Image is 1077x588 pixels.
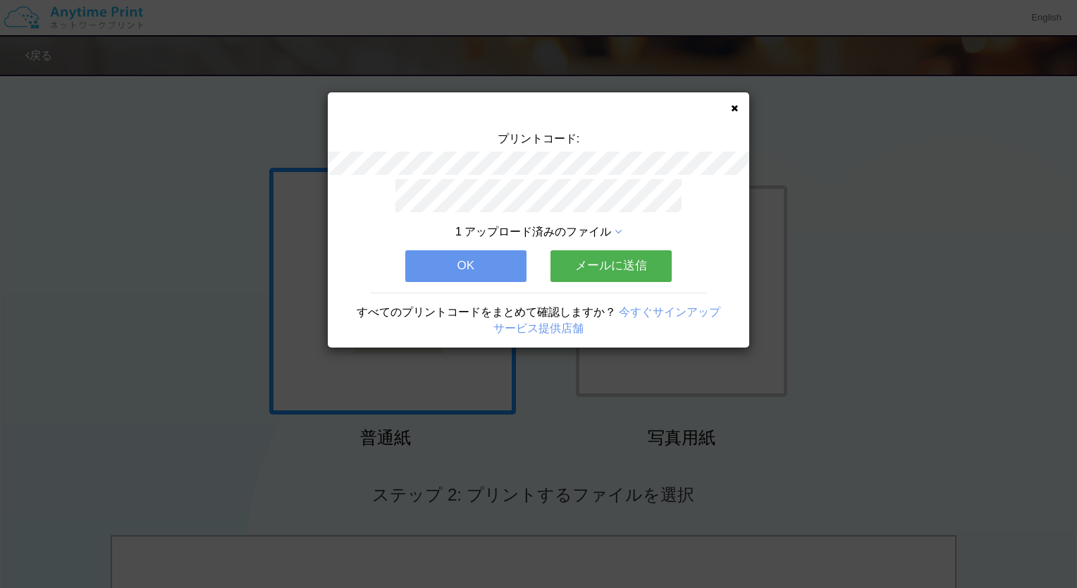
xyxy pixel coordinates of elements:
[550,250,672,281] button: メールに送信
[493,322,584,334] a: サービス提供店舗
[619,306,720,318] a: 今すぐサインアップ
[405,250,527,281] button: OK
[498,133,579,145] span: プリントコード:
[455,226,611,238] span: 1 アップロード済みのファイル
[357,306,616,318] span: すべてのプリントコードをまとめて確認しますか？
